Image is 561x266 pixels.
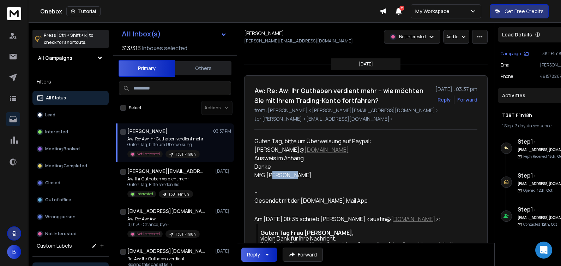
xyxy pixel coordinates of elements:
[40,6,380,16] div: Onebox
[241,248,277,262] button: Reply
[119,60,175,77] button: Primary
[32,125,109,139] button: Interested
[32,51,109,65] button: All Campaigns
[254,115,477,122] p: to: [PERSON_NAME] <[EMAIL_ADDRESS][DOMAIN_NAME]>
[215,208,231,214] p: [DATE]
[515,123,551,129] span: 3 days in sequence
[129,105,141,111] label: Select
[127,216,200,222] p: Aw: Re: Aw: Aw:
[501,51,529,57] button: Campaign
[45,129,68,135] p: Interested
[127,128,168,135] h1: [PERSON_NAME]
[490,4,549,18] button: Get Free Credits
[44,32,93,46] p: Press to check for shortcuts.
[127,248,205,255] h1: [EMAIL_ADDRESS][DOMAIN_NAME]
[254,188,460,205] div: -- Gesendet mit der [DOMAIN_NAME] Mail App
[215,168,231,174] p: [DATE]
[244,38,353,44] p: [PERSON_NAME][EMAIL_ADDRESS][DOMAIN_NAME]
[37,242,72,249] h3: Custom Labels
[38,54,72,62] h1: All Campaigns
[260,236,460,241] div: vielen Dank für Ihre Nachricht.
[127,176,193,182] p: Aw: Ihr Guthaben verdient mehr
[254,107,477,114] p: from: [PERSON_NAME] <[PERSON_NAME][EMAIL_ADDRESS][DOMAIN_NAME]>
[391,215,435,223] a: [DOMAIN_NAME]
[116,27,233,41] button: All Inbox(s)
[502,123,513,129] span: 1 Step
[537,188,553,193] span: 12th, Oct
[127,168,205,175] h1: [PERSON_NAME][EMAIL_ADDRESS][DOMAIN_NAME]
[435,86,477,93] p: [DATE] : 03:37 pm
[127,136,204,142] p: Aw: Re: Aw: Ihr Guthaben verdient mehr
[457,96,477,103] div: Forward
[7,245,21,259] button: B
[137,231,160,237] p: Not Interested
[175,232,195,237] p: T38T F1n18h
[535,242,552,259] div: Open Intercom Messenger
[32,108,109,122] button: Lead
[244,30,284,37] h1: [PERSON_NAME]
[32,193,109,207] button: Out of office
[32,227,109,241] button: Not Interested
[122,30,161,37] h1: All Inbox(s)
[122,44,141,52] span: 313 / 313
[46,95,66,101] p: All Status
[175,60,231,76] button: Others
[32,210,109,224] button: Wrong person
[213,128,231,134] p: 03:37 PM
[32,91,109,105] button: All Status
[142,44,187,52] h3: Inboxes selected
[247,251,260,258] div: Reply
[446,34,458,40] p: Add to
[283,248,323,262] button: Forward
[523,188,553,193] p: Opened
[45,231,77,237] p: Not Interested
[254,86,431,105] h1: Aw: Re: Aw: Ihr Guthaben verdient mehr – wie möchten Sie mit Ihrem Trading-Konto fortfahren?
[505,8,544,15] p: Get Free Credits
[45,197,71,203] p: Out of office
[32,176,109,190] button: Closed
[215,248,231,254] p: [DATE]
[399,6,404,11] span: 2
[127,222,200,227] p: 0,01% - Chance, bye -
[501,62,512,68] p: Email
[169,192,189,197] p: T38T F1n18h
[32,159,109,173] button: Meeting Completed
[260,241,460,264] div: Bitte teilen Sie uns für die Auszahlung Ihr gewünschtes Auszahlungsziel mit, zum Beispiel Ihre Ba...
[32,77,109,87] h3: Filters
[45,214,76,220] p: Wrong person
[32,142,109,156] button: Meeting Booked
[415,8,452,15] p: My Workspace
[438,96,451,103] button: Reply
[127,208,205,215] h1: [EMAIL_ADDRESS][DOMAIN_NAME]
[542,222,557,227] span: 12th, Oct
[45,163,87,169] p: Meeting Completed
[501,74,513,79] p: Phone
[304,146,349,154] a: [DOMAIN_NAME]
[58,31,88,39] span: Ctrl + Shift + k
[66,6,101,16] button: Tutorial
[137,151,160,157] p: Not Interested
[127,142,204,148] p: Guten Tag, bitte um Überweisung
[523,222,557,227] p: Contacted
[175,152,195,157] p: T38T F1n18h
[127,256,200,262] p: Re: Aw: Ihr Guthaben verdient
[127,182,193,187] p: Guten Tag, Bitte senden Sie
[260,229,354,237] strong: Guten Tag Frau [PERSON_NAME],
[359,61,373,67] p: [DATE]
[501,51,521,57] p: Campaign
[399,34,426,40] p: Not Interested
[45,112,55,118] p: Lead
[502,31,532,38] p: Lead Details
[137,191,153,197] p: Interested
[45,146,80,152] p: Meeting Booked
[45,180,60,186] p: Closed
